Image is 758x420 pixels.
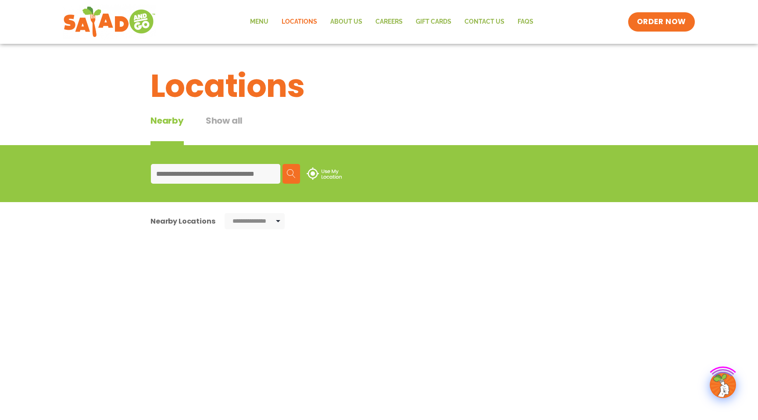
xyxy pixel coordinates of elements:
[150,62,608,110] h1: Locations
[637,17,686,27] span: ORDER NOW
[307,167,342,180] img: use-location.svg
[369,12,409,32] a: Careers
[287,169,296,178] img: search.svg
[150,114,265,145] div: Tabbed content
[409,12,458,32] a: GIFT CARDS
[243,12,275,32] a: Menu
[150,114,184,145] div: Nearby
[458,12,511,32] a: Contact Us
[324,12,369,32] a: About Us
[511,12,540,32] a: FAQs
[243,12,540,32] nav: Menu
[628,12,695,32] a: ORDER NOW
[275,12,324,32] a: Locations
[206,114,243,145] button: Show all
[63,4,156,39] img: new-SAG-logo-768×292
[150,216,215,227] div: Nearby Locations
